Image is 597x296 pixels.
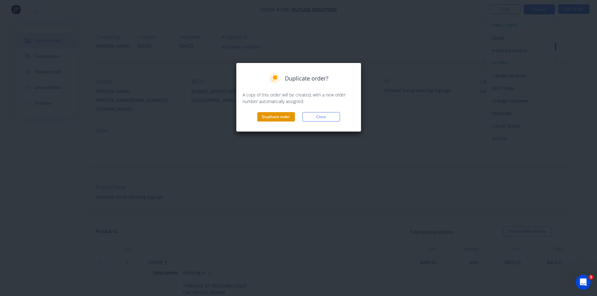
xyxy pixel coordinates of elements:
[576,275,591,290] iframe: Intercom live chat
[243,91,355,105] p: A copy of this order will be created, with a new order number automatically assigned.
[589,275,594,280] span: 1
[285,74,328,83] span: Duplicate order?
[257,112,295,122] button: Duplicate order
[302,112,340,122] button: Close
